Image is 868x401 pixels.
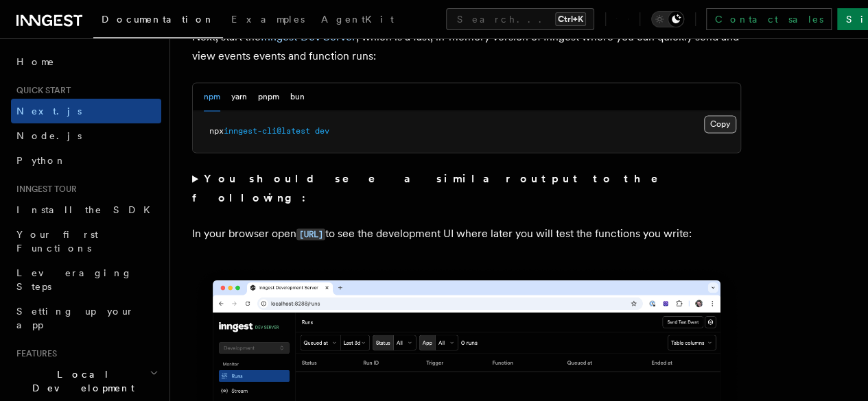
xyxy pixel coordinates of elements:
[290,83,305,111] button: bun
[16,155,67,166] span: Python
[258,83,279,111] button: pnpm
[224,126,310,136] span: inngest-cli@latest
[11,362,161,400] button: Local Development
[11,222,161,260] a: Your first Functions
[11,367,150,395] span: Local Development
[192,27,741,66] p: Next, start the , which is a fast, in-memory version of Inngest where you can quickly send and vi...
[11,197,161,222] a: Install the SDK
[706,8,832,30] a: Contact sales
[16,204,159,215] span: Install the SDK
[11,184,77,195] span: Inngest tour
[11,299,161,337] a: Setting up your app
[192,169,741,208] summary: You should see a similar output to the following:
[555,12,586,26] kbd: Ctrl+K
[11,148,161,173] a: Python
[11,348,57,359] span: Features
[16,267,132,292] span: Leveraging Steps
[11,123,161,148] a: Node.js
[16,106,82,117] span: Next.js
[11,49,161,74] a: Home
[313,4,402,37] a: AgentKit
[16,306,134,330] span: Setting up your app
[223,4,313,37] a: Examples
[231,14,305,25] span: Examples
[231,83,247,111] button: yarn
[102,14,215,25] span: Documentation
[11,99,161,123] a: Next.js
[296,227,325,240] a: [URL]
[192,224,741,244] p: In your browser open to see the development UI where later you will test the functions you write:
[651,11,684,27] button: Toggle dark mode
[192,172,677,204] strong: You should see a similar output to the following:
[11,85,71,96] span: Quick start
[209,126,224,136] span: npx
[704,115,736,133] button: Copy
[315,126,329,136] span: dev
[204,83,220,111] button: npm
[16,229,98,254] span: Your first Functions
[296,228,325,240] code: [URL]
[93,4,223,38] a: Documentation
[16,55,55,69] span: Home
[446,8,594,30] button: Search...Ctrl+K
[16,130,82,141] span: Node.js
[11,260,161,299] a: Leveraging Steps
[321,14,394,25] span: AgentKit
